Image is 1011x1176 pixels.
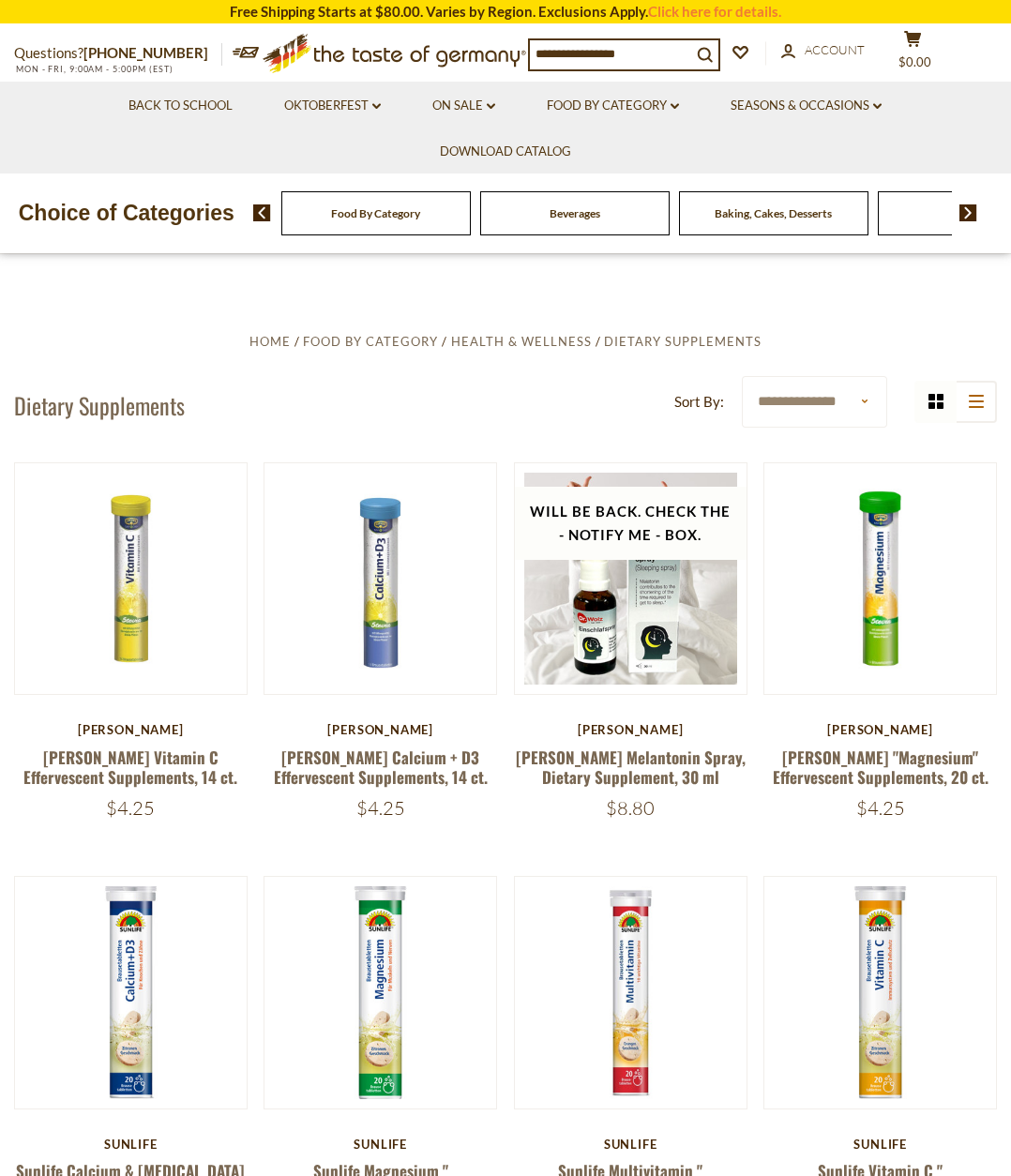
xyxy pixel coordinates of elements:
a: Food By Category [331,206,420,220]
a: Health & Wellness [451,334,592,349]
a: Home [249,334,291,349]
a: Food By Category [303,334,438,349]
div: Sunlife [763,1137,997,1152]
span: $8.80 [606,796,655,820]
a: Click here for details. [648,3,781,20]
a: [PERSON_NAME] Calcium + D3 Effervescent Supplements, 14 ct. [274,746,488,789]
a: Seasons & Occasions [731,96,882,116]
p: Questions? [14,41,222,66]
img: Sunlife Multivitamin "Brause" Effervescent Supplements, 20 ct. [515,877,747,1108]
a: Oktoberfest [284,96,381,116]
a: Beverages [550,206,600,220]
a: On Sale [432,96,495,116]
span: $4.25 [356,796,405,820]
a: Food By Category [547,96,679,116]
a: Baking, Cakes, Desserts [715,206,832,220]
div: [PERSON_NAME] [264,722,497,737]
div: [PERSON_NAME] [514,722,747,737]
div: [PERSON_NAME] [763,722,997,737]
span: Will be back. Check the - Notify Me - Box. [530,503,731,543]
img: Krueger Magnesium Effervescent Supplements [764,463,996,695]
div: Sunlife [264,1137,497,1152]
img: Krueger Vitamin C [15,463,247,695]
img: previous arrow [253,204,271,221]
h1: Dietary Supplements [14,391,185,419]
a: [PERSON_NAME] Vitamin C Effervescent Supplements, 14 ct. [23,746,237,789]
a: [PERSON_NAME] Melantonin Spray, Dietary Supplement, 30 ml [516,746,746,789]
span: $4.25 [856,796,905,820]
div: Sunlife [14,1137,248,1152]
span: $0.00 [898,54,931,69]
img: Sunlife Vitamin C "Brause" Effervescent Supplements, 20 ct. [764,877,996,1108]
a: Dietary Supplements [604,334,762,349]
a: Back to School [128,96,233,116]
a: [PHONE_NUMBER] [83,44,208,61]
img: Sunlife Calcium & Vitamin D3 "Brause" Effervescent Supplements, 20 ct. [15,877,247,1108]
span: $4.25 [106,796,155,820]
div: [PERSON_NAME] [14,722,248,737]
div: Sunlife [514,1137,747,1152]
img: Sunlife Magnesium "Brause" Effervescent Supplements, 20 ct. [264,877,496,1108]
img: Krueger Calcium+D3 [264,463,496,695]
label: Sort By: [674,390,724,414]
a: [PERSON_NAME] "Magnesium" Effervescent Supplements, 20 ct. [773,746,988,789]
span: Account [805,42,865,57]
span: MON - FRI, 9:00AM - 5:00PM (EST) [14,64,174,74]
button: $0.00 [884,30,941,77]
img: Dr. Wolz Melantonin Spray, Dietary Supplement, 30 ml [515,463,747,695]
a: Download Catalog [440,142,571,162]
a: Account [781,40,865,61]
img: next arrow [959,204,977,221]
